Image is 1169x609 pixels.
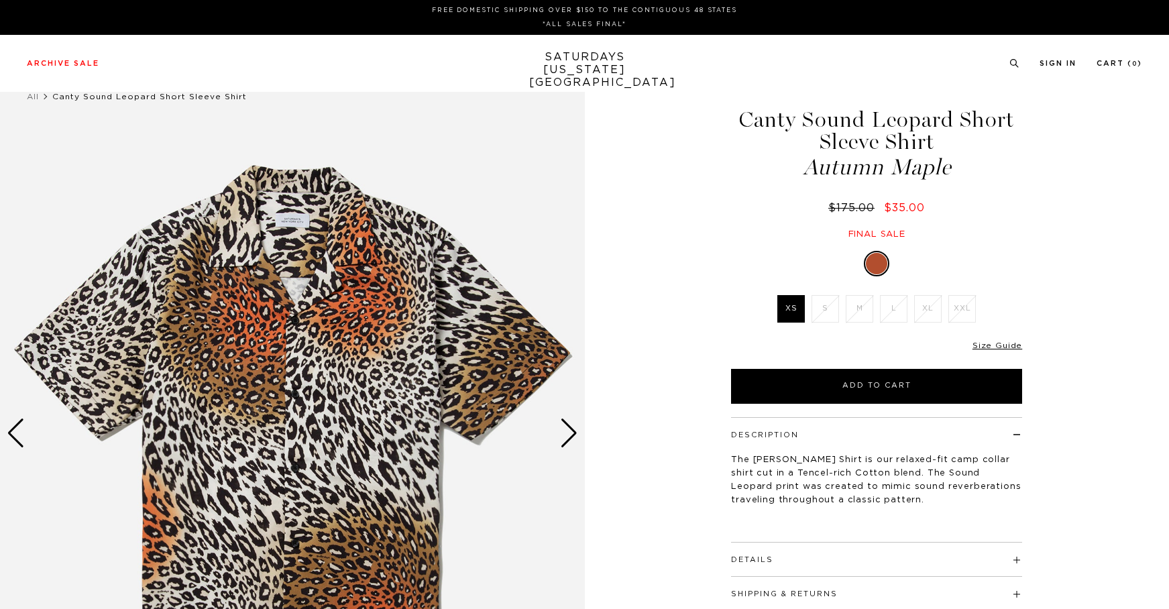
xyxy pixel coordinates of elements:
[27,60,99,67] a: Archive Sale
[1132,61,1137,67] small: 0
[972,341,1022,349] a: Size Guide
[731,453,1022,507] p: The [PERSON_NAME] Shirt is our relaxed-fit camp collar shirt cut in a Tencel-rich Cotton blend. T...
[27,93,39,101] a: All
[731,556,773,563] button: Details
[32,19,1137,30] p: *ALL SALES FINAL*
[828,203,880,213] del: $175.00
[729,109,1024,178] h1: Canty Sound Leopard Short Sleeve Shirt
[52,93,247,101] span: Canty Sound Leopard Short Sleeve Shirt
[560,419,578,448] div: Next slide
[731,369,1022,404] button: Add to Cart
[777,295,805,323] label: XS
[1097,60,1142,67] a: Cart (0)
[529,51,640,89] a: SATURDAYS[US_STATE][GEOGRAPHIC_DATA]
[1040,60,1076,67] a: Sign In
[731,431,799,439] button: Description
[7,419,25,448] div: Previous slide
[731,590,838,598] button: Shipping & Returns
[729,229,1024,240] div: Final sale
[884,203,925,213] span: $35.00
[32,5,1137,15] p: FREE DOMESTIC SHIPPING OVER $150 TO THE CONTIGUOUS 48 STATES
[729,156,1024,178] span: Autumn Maple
